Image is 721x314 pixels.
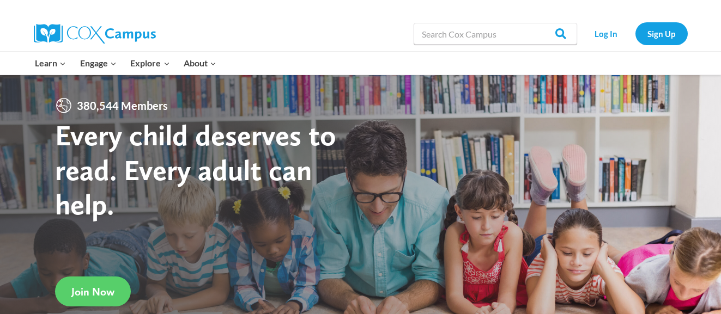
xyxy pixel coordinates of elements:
[72,97,172,114] span: 380,544 Members
[55,118,336,221] strong: Every child deserves to read. Every adult can help.
[583,22,630,45] a: Log In
[55,276,131,306] a: Join Now
[130,56,169,70] span: Explore
[635,22,688,45] a: Sign Up
[34,24,156,44] img: Cox Campus
[71,285,114,298] span: Join Now
[35,56,66,70] span: Learn
[414,23,577,45] input: Search Cox Campus
[583,22,688,45] nav: Secondary Navigation
[28,52,223,75] nav: Primary Navigation
[80,56,117,70] span: Engage
[184,56,216,70] span: About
